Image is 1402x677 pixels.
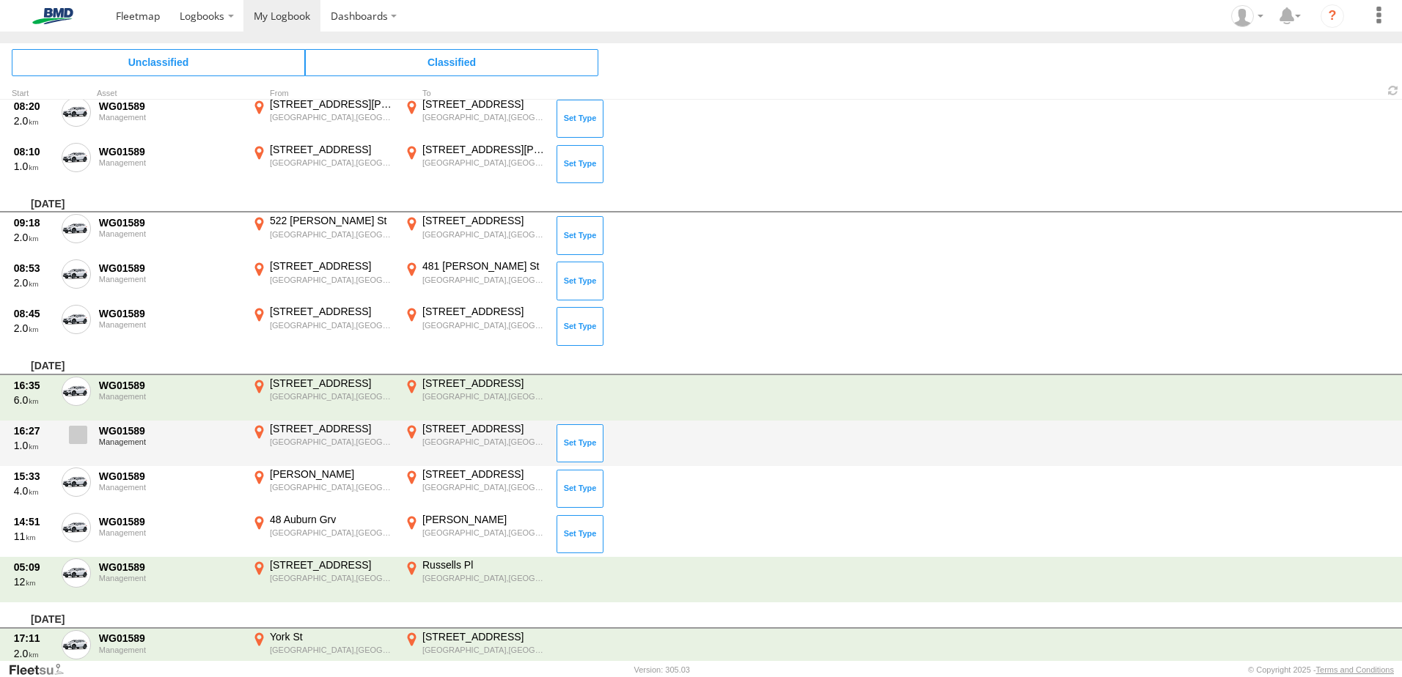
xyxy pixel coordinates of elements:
button: Click to Set [557,216,603,254]
div: [STREET_ADDRESS][PERSON_NAME] [270,97,394,111]
div: 2.0 [14,114,54,127]
label: Click to View Event Location [402,259,548,302]
button: Click to Set [557,424,603,462]
div: [STREET_ADDRESS] [422,422,546,435]
div: York St [270,630,394,643]
div: WG01589 [99,632,241,645]
div: 08:20 [14,100,54,113]
div: WG01589 [99,379,241,392]
div: WG01589 [99,216,241,229]
label: Click to View Event Location [249,377,396,419]
div: WG01589 [99,515,241,528]
div: 08:53 [14,262,54,275]
div: [GEOGRAPHIC_DATA],[GEOGRAPHIC_DATA] [270,158,394,168]
div: 09:18 [14,216,54,229]
div: 15:33 [14,470,54,483]
label: Click to View Event Location [402,513,548,555]
div: [PERSON_NAME] [422,513,546,526]
div: From [249,90,396,97]
div: 05:09 [14,561,54,574]
div: [GEOGRAPHIC_DATA],[GEOGRAPHIC_DATA] [270,482,394,492]
div: Management [99,113,241,122]
label: Click to View Event Location [249,558,396,601]
label: Click to View Event Location [249,214,396,256]
div: Click to Sort [12,90,56,97]
div: Russells Pl [422,558,546,571]
div: Management [99,528,241,537]
div: 2.0 [14,231,54,244]
label: Click to View Event Location [402,467,548,510]
div: Management [99,392,241,401]
div: 12 [14,575,54,588]
label: Click to View Event Location [402,305,548,347]
div: WG01589 [99,470,241,483]
label: Click to View Event Location [249,422,396,465]
div: 11 [14,530,54,543]
div: [STREET_ADDRESS] [422,630,546,643]
label: Click to View Event Location [249,259,396,302]
img: bmd-logo.svg [15,8,91,24]
div: [GEOGRAPHIC_DATA],[GEOGRAPHIC_DATA] [422,391,546,402]
div: [GEOGRAPHIC_DATA],[GEOGRAPHIC_DATA] [422,112,546,122]
a: Visit our Website [8,662,76,677]
div: [STREET_ADDRESS] [422,467,546,481]
div: [GEOGRAPHIC_DATA],[GEOGRAPHIC_DATA] [422,573,546,583]
div: [GEOGRAPHIC_DATA],[GEOGRAPHIC_DATA] [422,229,546,240]
div: 6.0 [14,393,54,407]
button: Click to Set [557,145,603,183]
div: [GEOGRAPHIC_DATA],[GEOGRAPHIC_DATA] [422,158,546,168]
div: WG01589 [99,262,241,275]
div: [STREET_ADDRESS] [422,377,546,390]
div: 16:35 [14,379,54,392]
button: Click to Set [557,307,603,345]
label: Click to View Event Location [402,422,548,465]
div: [GEOGRAPHIC_DATA],[GEOGRAPHIC_DATA] [422,482,546,492]
a: Terms and Conditions [1316,665,1394,674]
div: 16:27 [14,424,54,437]
div: Management [99,275,241,284]
div: [GEOGRAPHIC_DATA],[GEOGRAPHIC_DATA] [270,112,394,122]
div: [GEOGRAPHIC_DATA],[GEOGRAPHIC_DATA] [270,229,394,240]
div: [GEOGRAPHIC_DATA],[GEOGRAPHIC_DATA] [422,645,546,655]
span: Refresh [1384,84,1402,97]
div: [GEOGRAPHIC_DATA],[GEOGRAPHIC_DATA] [422,275,546,285]
div: © Copyright 2025 - [1248,665,1394,674]
div: [STREET_ADDRESS] [422,97,546,111]
div: [GEOGRAPHIC_DATA],[GEOGRAPHIC_DATA] [270,320,394,330]
label: Click to View Event Location [402,630,548,673]
div: WG01589 [99,424,241,437]
div: Management [99,437,241,446]
span: Click to view Classified Trips [305,49,598,75]
div: [STREET_ADDRESS] [270,422,394,435]
div: [STREET_ADDRESS] [270,558,394,571]
label: Click to View Event Location [249,97,396,140]
div: Management [99,158,241,167]
span: Click to view Unclassified Trips [12,49,305,75]
div: WG01589 [99,145,241,158]
div: [STREET_ADDRESS] [270,377,394,390]
div: Tanya Barmby [1226,5,1269,27]
div: Version: 305.03 [634,665,690,674]
div: [GEOGRAPHIC_DATA],[GEOGRAPHIC_DATA] [270,275,394,285]
div: 1.0 [14,439,54,452]
div: Management [99,645,241,654]
div: [STREET_ADDRESS][PERSON_NAME] [422,143,546,156]
i: ? [1321,4,1344,28]
div: [PERSON_NAME] [270,467,394,481]
label: Click to View Event Location [402,143,548,185]
div: [STREET_ADDRESS] [270,143,394,156]
div: Management [99,483,241,492]
label: Click to View Event Location [249,305,396,347]
div: [STREET_ADDRESS] [270,305,394,318]
div: Management [99,320,241,329]
div: 481 [PERSON_NAME] St [422,259,546,273]
div: 1.0 [14,160,54,173]
label: Click to View Event Location [249,467,396,510]
label: Click to View Event Location [249,630,396,673]
div: 2.0 [14,276,54,289]
button: Click to Set [557,100,603,138]
label: Click to View Event Location [249,513,396,555]
div: [GEOGRAPHIC_DATA],[GEOGRAPHIC_DATA] [270,645,394,655]
button: Click to Set [557,515,603,553]
div: [STREET_ADDRESS] [422,214,546,227]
